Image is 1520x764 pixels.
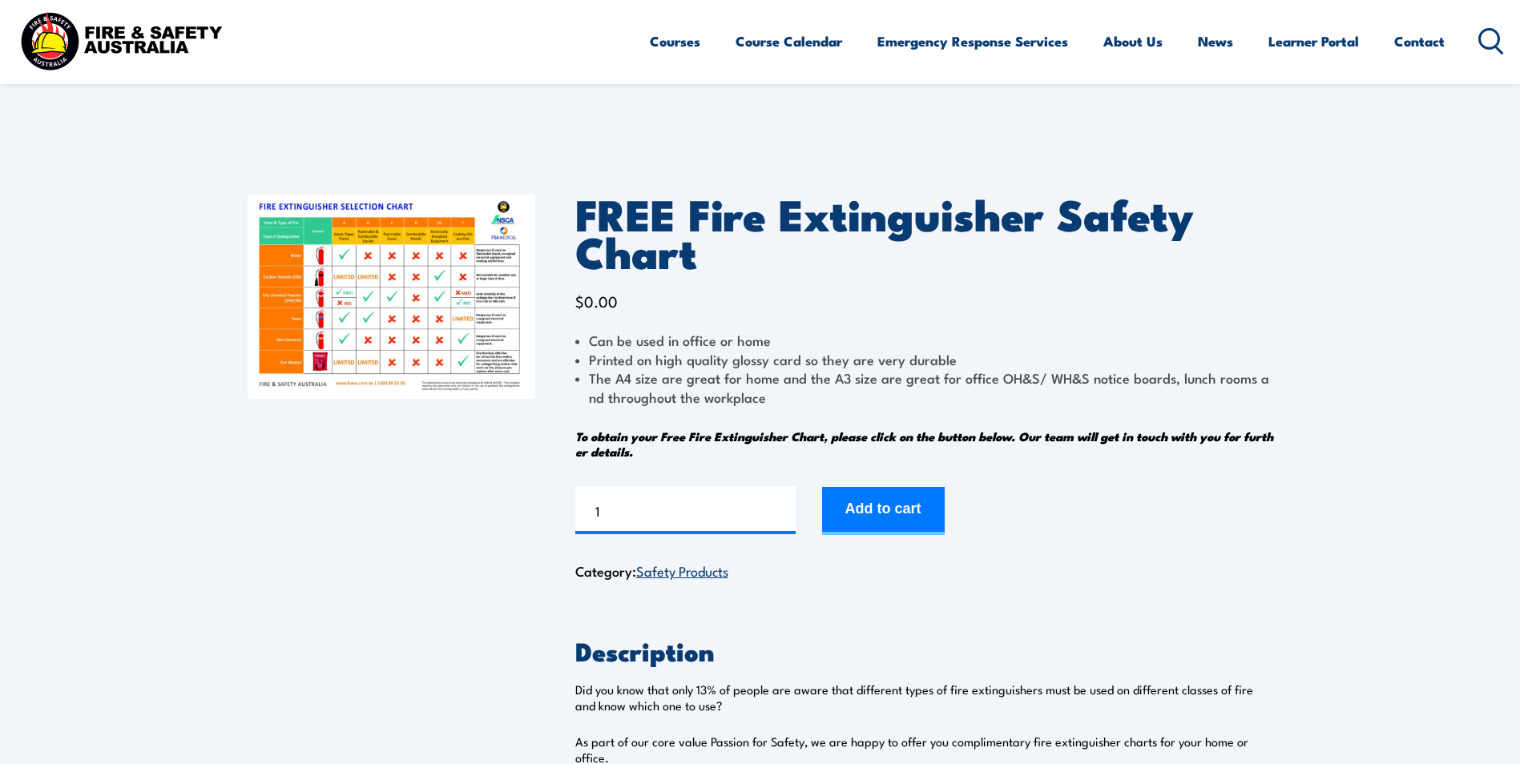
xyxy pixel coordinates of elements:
span: $ [575,290,584,312]
a: News [1198,20,1233,62]
a: Emergency Response Services [877,20,1068,62]
span: Category: [575,561,728,581]
button: Add to cart [822,487,945,535]
a: Course Calendar [736,20,842,62]
a: Learner Portal [1268,20,1359,62]
li: The A4 size are great for home and the A3 size are great for office OH&S/ WH&S notice boards, lun... [575,368,1273,406]
a: Safety Products [636,561,728,580]
a: Contact [1394,20,1445,62]
a: About Us [1103,20,1163,62]
img: FREE Fire Extinguisher Safety Chart [248,195,535,399]
input: Product quantity [575,486,796,534]
bdi: 0.00 [575,290,618,312]
a: Courses [650,20,700,62]
li: Printed on high quality glossy card so they are very durable [575,350,1273,368]
p: Did you know that only 13% of people are aware that different types of fire extinguishers must be... [575,682,1273,714]
li: Can be used in office or home [575,331,1273,349]
h2: Description [575,639,1273,661]
h1: FREE Fire Extinguisher Safety Chart [575,195,1273,269]
em: To obtain your Free Fire Extinguisher Chart, please click on the button below. Our team will get ... [575,427,1273,460]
